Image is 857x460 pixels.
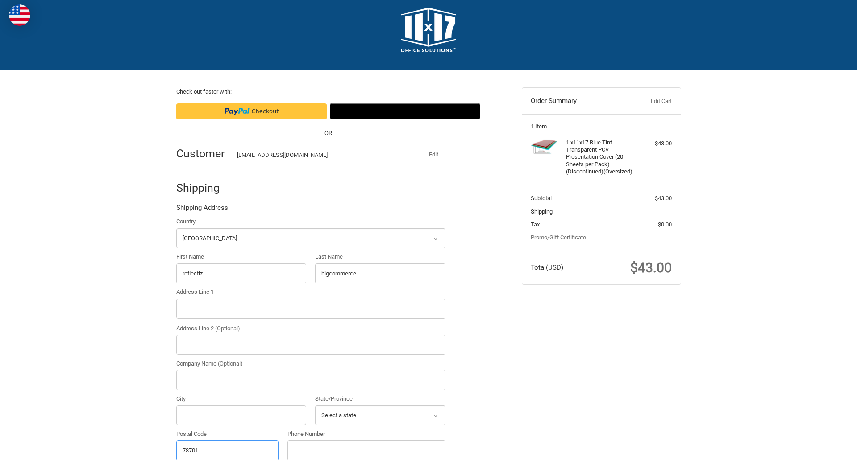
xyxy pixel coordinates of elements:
label: Phone Number [287,430,445,439]
span: $0.00 [658,221,672,228]
legend: Shipping Address [176,203,228,217]
span: Subtotal [531,195,552,201]
span: Tax [531,221,540,228]
h4: 1 x 11x17 Blue Tint Transparent PCV Presentation Cover (20 Sheets per Pack)(Discontinued)(Oversized) [566,139,634,175]
label: City [176,394,307,403]
div: [EMAIL_ADDRESS][DOMAIN_NAME] [237,151,405,160]
label: Address Line 1 [176,287,445,296]
span: Total (USD) [531,263,563,271]
h2: Shipping [176,181,229,195]
h3: Order Summary [531,97,628,106]
label: Company Name [176,359,445,368]
span: Shipping [531,208,553,215]
img: 11x17.com [401,8,456,52]
button: Google Pay [330,103,480,119]
span: OR [320,129,337,138]
label: State/Province [315,394,445,403]
div: $43.00 [637,139,672,148]
iframe: PayPal-paypal [176,103,327,119]
span: $43.00 [655,195,672,201]
a: Promo/Gift Certificate [531,234,586,241]
label: Address Line 2 [176,324,445,333]
h3: 1 Item [531,123,672,130]
span: -- [668,208,672,215]
img: duty and tax information for United States [9,4,30,26]
label: Country [176,217,445,226]
span: $43.00 [630,260,672,275]
h2: Customer [176,147,229,160]
p: Check out faster with: [176,87,480,96]
a: Edit Cart [628,97,672,106]
button: Edit [422,148,445,161]
label: First Name [176,252,307,261]
label: Postal Code [176,430,279,439]
small: (Optional) [218,360,243,367]
small: (Optional) [215,325,240,332]
label: Last Name [315,252,445,261]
